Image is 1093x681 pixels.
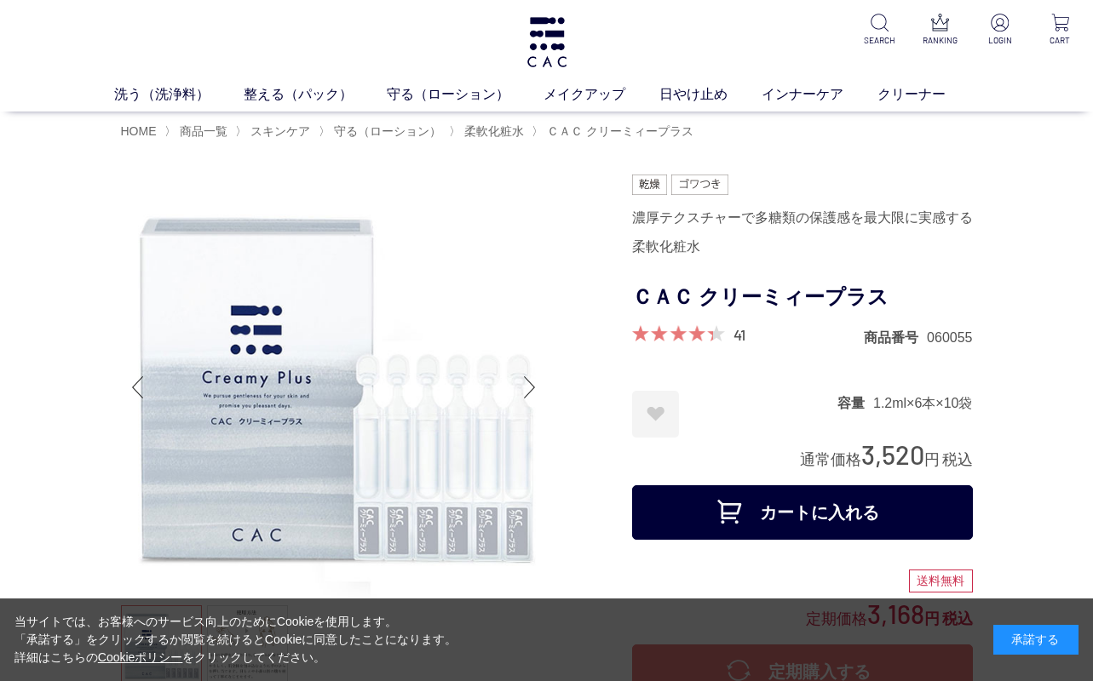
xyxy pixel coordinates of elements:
a: 守る（ローション） [387,84,544,105]
span: ＣＡＣ クリーミィープラス [547,124,693,138]
div: 濃厚テクスチャーで多糖類の保護感を最大限に実感する柔軟化粧水 [632,203,973,261]
div: Next slide [513,353,547,421]
p: RANKING [921,34,959,47]
div: 送料無料 [909,569,973,593]
a: クリーナー [877,84,980,105]
li: 〉 [319,123,446,140]
li: 〉 [235,123,314,140]
a: 柔軟化粧水 [461,124,524,138]
p: LOGIN [981,34,1019,47]
button: カートに入れる [632,485,973,540]
dt: 容量 [837,394,873,412]
a: 整える（パック） [244,84,387,105]
dd: 1.2ml×6本×10袋 [873,394,973,412]
li: 〉 [164,123,232,140]
img: 乾燥 [632,175,668,195]
span: 商品一覧 [180,124,227,138]
p: SEARCH [860,34,899,47]
a: スキンケア [247,124,310,138]
span: スキンケア [250,124,310,138]
dt: 商品番号 [864,329,927,346]
li: 〉 [449,123,528,140]
a: お気に入りに登録する [632,391,679,438]
p: CART [1041,34,1079,47]
span: 税込 [942,451,973,468]
span: 円 [924,451,940,468]
a: CART [1041,14,1079,47]
a: HOME [121,124,157,138]
h1: ＣＡＣ クリーミィープラス [632,278,973,317]
a: メイクアップ [544,84,659,105]
div: 承諾する [993,625,1079,655]
a: SEARCH [860,14,899,47]
span: 通常価格 [800,451,861,468]
a: 洗う（洗浄料） [114,84,244,105]
a: Cookieポリシー [98,650,183,664]
dd: 060055 [927,329,972,346]
div: Previous slide [121,353,155,421]
img: logo [525,17,569,67]
li: 〉 [532,123,698,140]
span: 3,520 [861,438,924,470]
img: ＣＡＣ クリーミィープラス [121,175,547,600]
a: RANKING [921,14,959,47]
a: ＣＡＣ クリーミィープラス [544,124,693,138]
a: LOGIN [981,14,1019,47]
img: ゴワつき [671,175,728,195]
a: 守る（ローション） [331,124,441,138]
span: 3,168 [867,598,924,629]
a: 商品一覧 [176,124,227,138]
a: インナーケア [762,84,877,105]
span: 守る（ローション） [334,124,441,138]
div: 当サイトでは、お客様へのサービス向上のためにCookieを使用します。 「承諾する」をクリックするか閲覧を続けるとCookieに同意したことになります。 詳細はこちらの をクリックしてください。 [14,613,457,667]
a: 41 [733,325,745,344]
span: 柔軟化粧水 [464,124,524,138]
a: 日やけ止め [659,84,762,105]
